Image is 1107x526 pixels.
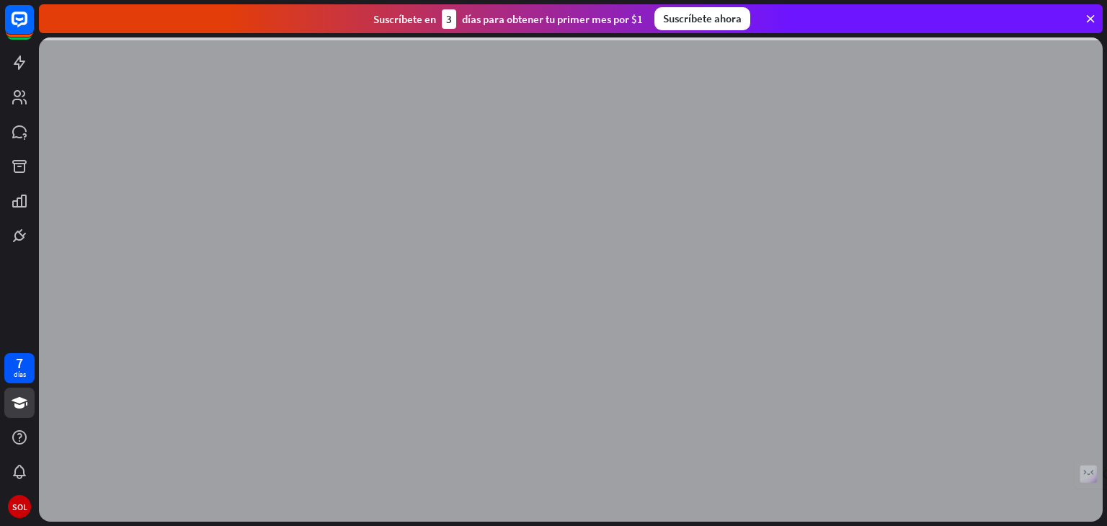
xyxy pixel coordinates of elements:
[12,502,27,512] font: SOL
[4,353,35,383] a: 7 días
[16,354,23,372] font: 7
[446,12,452,26] font: 3
[462,12,643,26] font: días para obtener tu primer mes por $1
[14,370,26,379] font: días
[663,12,742,25] font: Suscríbete ahora
[373,12,436,26] font: Suscríbete en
